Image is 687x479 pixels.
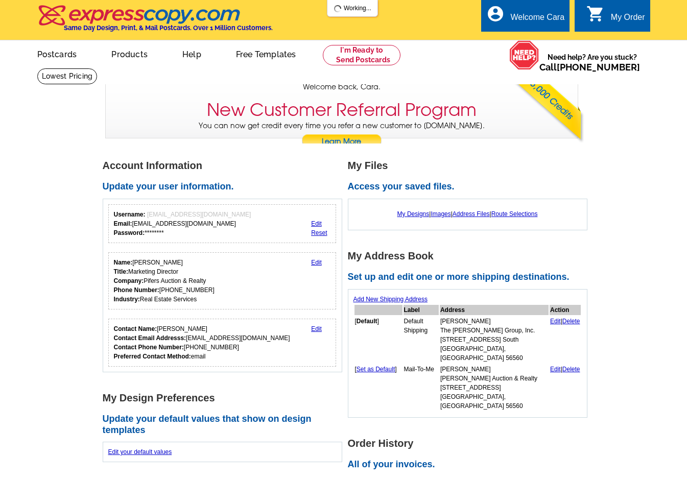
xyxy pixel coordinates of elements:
strong: Preferred Contact Method: [114,353,191,360]
i: account_circle [486,5,505,23]
td: [ ] [354,316,402,363]
h2: All of your invoices. [348,459,593,470]
th: Action [550,305,581,315]
span: [EMAIL_ADDRESS][DOMAIN_NAME] [147,211,251,218]
td: [PERSON_NAME] The [PERSON_NAME] Group, Inc. [STREET_ADDRESS] South [GEOGRAPHIC_DATA], [GEOGRAPHIC... [440,316,549,363]
a: Products [95,41,164,65]
h2: Update your user information. [103,181,348,193]
strong: Contact Name: [114,325,157,332]
img: help [509,40,539,70]
a: Edit [311,325,322,332]
a: Learn More [301,134,382,150]
a: Delete [562,318,580,325]
h3: New Customer Referral Program [207,100,477,121]
a: Delete [562,366,580,373]
a: Set as Default [357,366,395,373]
td: | [550,316,581,363]
strong: Name: [114,259,133,266]
a: Edit [550,366,561,373]
a: Edit your default values [108,448,172,456]
strong: Company: [114,277,144,284]
a: Address Files [453,210,490,218]
div: Your personal details. [108,252,337,309]
strong: Contact Phone Number: [114,344,184,351]
strong: Email: [114,220,132,227]
h1: My Design Preferences [103,393,348,403]
a: Free Templates [220,41,313,65]
td: Mail-To-Me [404,364,439,411]
th: Address [440,305,549,315]
td: | [550,364,581,411]
td: Default Shipping [404,316,439,363]
strong: Title: [114,268,128,275]
h1: Order History [348,438,593,449]
img: loading... [334,5,342,13]
strong: Contact Email Addresss: [114,334,186,342]
a: Postcards [21,41,93,65]
td: [ ] [354,364,402,411]
a: Images [431,210,451,218]
div: My Order [611,13,645,27]
div: | | | [353,204,582,224]
div: Your login information. [108,204,337,243]
span: Welcome back, Cara. [303,82,381,92]
h1: Account Information [103,160,348,171]
i: shopping_cart [586,5,605,23]
div: [PERSON_NAME] [EMAIL_ADDRESS][DOMAIN_NAME] [PHONE_NUMBER] email [114,324,290,361]
div: Who should we contact regarding order issues? [108,319,337,367]
a: Edit [550,318,561,325]
p: You can now get credit every time you refer a new customer to [DOMAIN_NAME]. [106,121,578,150]
a: Route Selections [491,210,538,218]
h1: My Files [348,160,593,171]
a: [PHONE_NUMBER] [557,62,640,73]
a: Help [166,41,218,65]
strong: Username: [114,211,146,218]
div: Welcome Cara [511,13,565,27]
a: My Designs [397,210,430,218]
th: Label [404,305,439,315]
h2: Set up and edit one or more shipping destinations. [348,272,593,283]
a: Edit [311,259,322,266]
span: Need help? Are you stuck? [539,52,645,73]
strong: Industry: [114,296,140,303]
h2: Update your default values that show on design templates [103,414,348,436]
span: Call [539,62,640,73]
strong: Password: [114,229,145,236]
a: Reset [311,229,327,236]
a: Same Day Design, Print, & Mail Postcards. Over 1 Million Customers. [37,12,273,32]
h1: My Address Book [348,251,593,261]
div: [PERSON_NAME] Marketing Director Pifers Auction & Realty [PHONE_NUMBER] Real Estate Services [114,258,215,304]
b: Default [357,318,377,325]
a: Add New Shipping Address [353,296,428,303]
h4: Same Day Design, Print, & Mail Postcards. Over 1 Million Customers. [64,24,273,32]
td: [PERSON_NAME] [PERSON_NAME] Auction & Realty [STREET_ADDRESS] [GEOGRAPHIC_DATA], [GEOGRAPHIC_DATA... [440,364,549,411]
a: shopping_cart My Order [586,11,645,24]
h2: Access your saved files. [348,181,593,193]
a: Edit [311,220,322,227]
strong: Phone Number: [114,286,159,294]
